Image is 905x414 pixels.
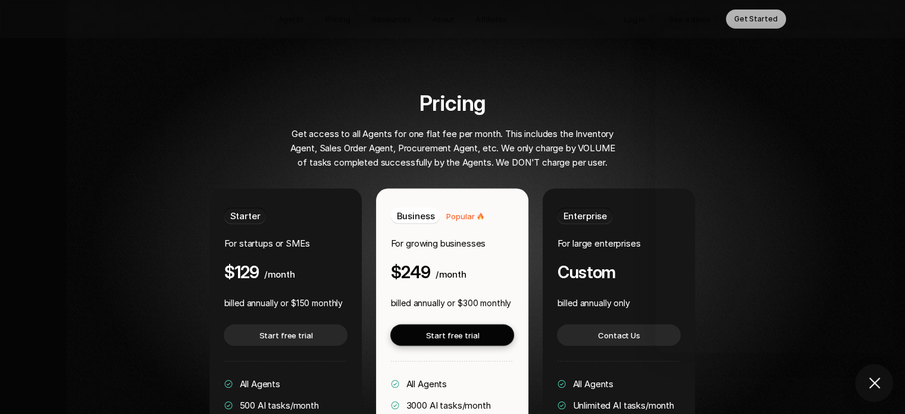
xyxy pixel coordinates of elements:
span: /month [264,268,295,279]
span: For startups or SMEs [224,237,309,248]
span: All Agents [406,378,447,389]
p: billed annually only [557,295,630,310]
p: Resources [372,13,411,25]
span: 3000 AI tasks/month [406,399,490,410]
a: Start free trial [390,324,514,345]
a: Resources [365,10,418,29]
p: billed annually or $300 monthly [390,295,511,310]
p: Start free trial [426,329,480,341]
span: Enterprise [563,210,607,221]
a: About [425,10,461,29]
a: See a demo [660,10,720,29]
p: About [433,13,454,25]
p: billed annually or $150 monthly [224,295,343,310]
p: Get Started [734,13,778,25]
a: Affiliates [468,10,514,29]
p: Start free trial [259,329,313,341]
span: For large enterprises [557,237,640,248]
h2: Pricing [190,91,714,114]
a: Contact Us [557,324,681,345]
span: All Agents [572,378,613,389]
p: Contact Us [598,329,640,341]
p: Affiliates [475,13,507,25]
p: See a demo [668,13,712,25]
span: All Agents [239,378,280,389]
span: Business [396,210,434,221]
p: Log in [624,13,646,25]
a: Log in [616,10,654,29]
p: Agents [278,13,304,25]
h4: Custom [557,262,615,281]
h4: $129 [224,262,259,281]
span: /month [436,268,466,279]
a: Get Started [726,10,786,29]
span: Popular [446,211,474,220]
span: 500 AI tasks/month [239,399,318,410]
a: Agents [271,10,311,29]
a: Start free trial [224,324,347,345]
a: Pricing [318,10,358,29]
span: Starter [230,210,260,221]
p: Pricing [325,13,350,25]
span: For growing businesses [390,237,486,248]
h4: $249 [390,262,430,281]
span: Unlimited AI tasks/month [572,399,674,410]
span: Get access to all Agents for one flat fee per month. This includes the Inventory Agent, Sales Ord... [290,127,618,167]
